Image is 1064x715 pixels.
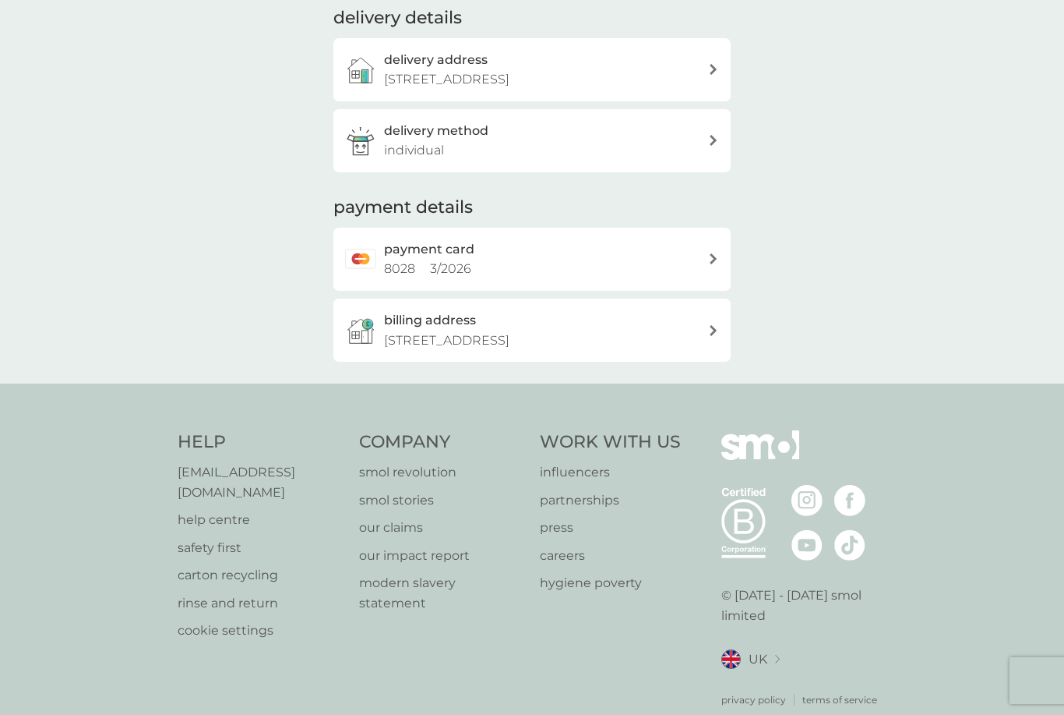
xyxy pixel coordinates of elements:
[384,261,415,276] span: 8028
[384,140,444,161] p: individual
[333,196,473,220] h2: payment details
[178,538,344,558] a: safety first
[384,121,488,141] h3: delivery method
[721,586,887,625] p: © [DATE] - [DATE] smol limited
[359,490,525,511] a: smol stories
[540,430,681,455] h4: Work With Us
[178,510,344,530] a: help centre
[749,650,767,670] span: UK
[384,239,474,260] h2: payment card
[540,490,681,511] a: partnerships
[178,565,344,586] a: carton recycling
[721,650,741,669] img: UK flag
[834,529,865,561] img: visit the smol Tiktok page
[178,462,344,502] a: [EMAIL_ADDRESS][DOMAIN_NAME]
[540,546,681,566] a: careers
[178,430,344,455] h4: Help
[775,655,780,664] img: select a new location
[359,430,525,455] h4: Company
[834,485,865,516] img: visit the smol Facebook page
[178,593,344,614] a: rinse and return
[384,50,488,70] h3: delivery address
[721,430,799,483] img: smol
[802,692,877,707] a: terms of service
[384,331,509,351] p: [STREET_ADDRESS]
[791,529,823,561] img: visit the smol Youtube page
[359,546,525,566] a: our impact report
[359,518,525,538] a: our claims
[333,38,731,101] a: delivery address[STREET_ADDRESS]
[540,462,681,483] a: influencers
[333,299,731,362] button: billing address[STREET_ADDRESS]
[384,310,476,331] h3: billing address
[359,573,525,613] a: modern slavery statement
[791,485,823,516] img: visit the smol Instagram page
[384,69,509,90] p: [STREET_ADDRESS]
[540,518,681,538] a: press
[333,228,731,291] a: payment card8028 3/2026
[430,261,471,276] span: 3 / 2026
[333,109,731,172] a: delivery methodindividual
[359,462,525,483] a: smol revolution
[540,573,681,593] a: hygiene poverty
[333,6,462,30] h2: delivery details
[721,692,786,707] a: privacy policy
[178,621,344,641] a: cookie settings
